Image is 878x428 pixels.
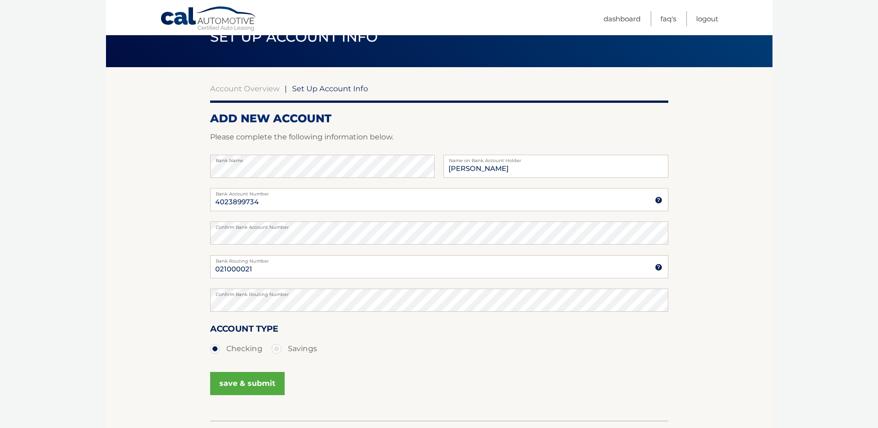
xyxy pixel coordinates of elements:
[292,84,368,93] span: Set Up Account Info
[210,188,668,211] input: Bank Account Number
[660,11,676,26] a: FAQ's
[210,188,668,195] label: Bank Account Number
[285,84,287,93] span: |
[210,289,668,296] label: Confirm Bank Routing Number
[655,264,662,271] img: tooltip.svg
[160,6,257,33] a: Cal Automotive
[210,28,378,45] span: Set Up Account Info
[210,155,435,162] label: Bank Name
[272,340,317,358] label: Savings
[210,221,668,229] label: Confirm Bank Account Number
[443,155,668,162] label: Name on Bank Account Holder
[210,340,262,358] label: Checking
[210,84,280,93] a: Account Overview
[696,11,718,26] a: Logout
[604,11,641,26] a: Dashboard
[210,112,668,126] h2: ADD NEW ACCOUNT
[210,372,285,395] button: save & submit
[210,131,668,144] p: Please complete the following information below.
[210,255,668,263] label: Bank Routing Number
[210,322,278,339] label: Account Type
[655,196,662,204] img: tooltip.svg
[210,255,668,278] input: Bank Routing Number
[443,155,668,178] input: Name on Account (Account Holder Name)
